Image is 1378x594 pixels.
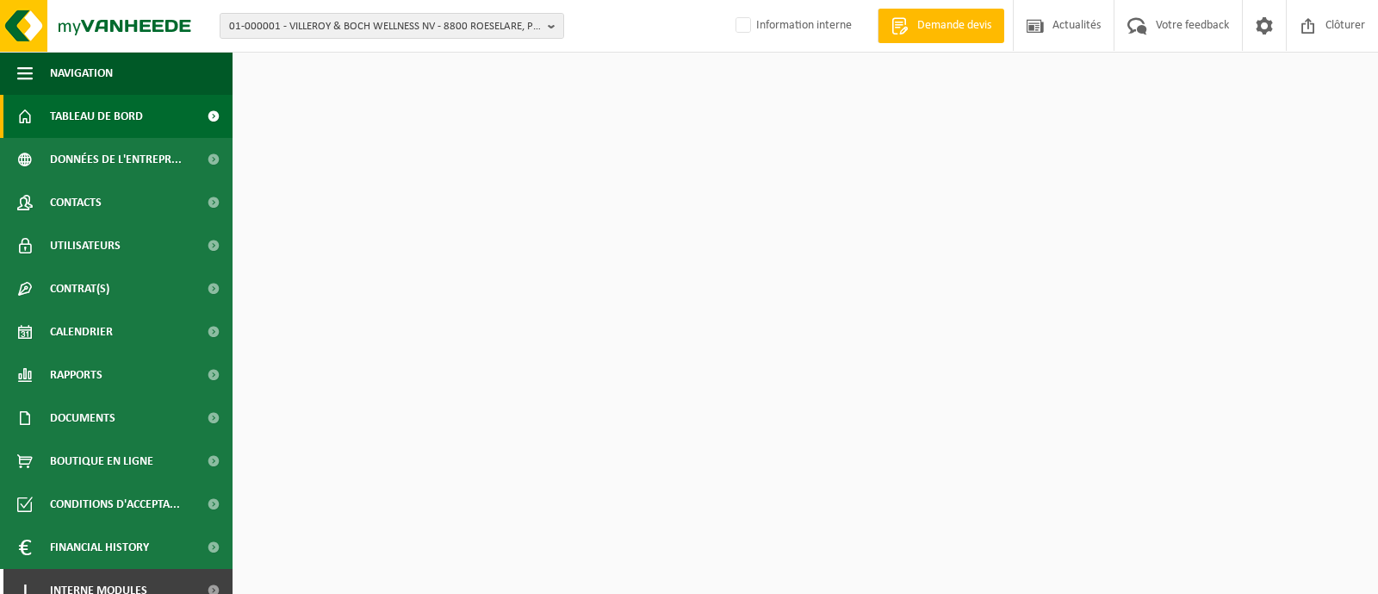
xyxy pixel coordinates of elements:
span: Contacts [50,181,102,224]
a: Demande devis [878,9,1004,43]
span: Boutique en ligne [50,440,153,483]
span: Calendrier [50,310,113,353]
span: 01-000001 - VILLEROY & BOCH WELLNESS NV - 8800 ROESELARE, POPULIERSTRAAT 1 [229,14,541,40]
span: Navigation [50,52,113,95]
span: Documents [50,397,115,440]
span: Tableau de bord [50,95,143,138]
button: 01-000001 - VILLEROY & BOCH WELLNESS NV - 8800 ROESELARE, POPULIERSTRAAT 1 [220,13,564,39]
span: Rapports [50,353,102,397]
span: Demande devis [913,17,996,34]
span: Contrat(s) [50,267,109,310]
span: Financial History [50,526,149,569]
span: Conditions d'accepta... [50,483,180,526]
span: Données de l'entrepr... [50,138,182,181]
label: Information interne [732,13,852,39]
span: Utilisateurs [50,224,121,267]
